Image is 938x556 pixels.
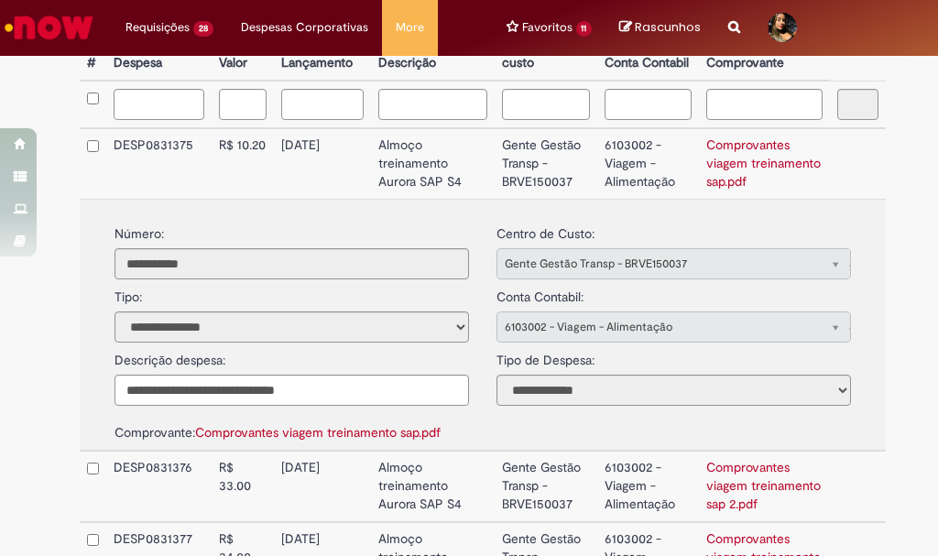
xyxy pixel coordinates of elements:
[597,451,698,522] td: 6103002 - Viagem - Alimentação
[619,18,701,36] a: No momento, sua lista de rascunhos tem 0 Itens
[496,248,851,279] a: Gente Gestão Transp - BRVE150037Limpar campo centro_de_custo
[706,136,821,190] a: Comprovantes viagem treinamento sap.pdf
[106,128,212,199] td: DESP0831375
[505,312,804,342] span: 6103002 - Viagem - Alimentação
[706,459,821,512] a: Comprovantes viagem treinamento sap 2.pdf
[212,28,275,81] th: Valor
[495,28,598,81] th: Centro de custo
[212,128,275,199] td: R$ 10.20
[635,18,701,36] span: Rascunhos
[115,415,469,442] div: Comprovante:
[106,28,212,81] th: Despesa
[371,128,494,199] td: Almoço treinamento Aurora SAP S4
[496,311,851,343] a: 6103002 - Viagem - AlimentaçãoLimpar campo conta_contabil
[274,128,371,199] td: [DATE]
[274,28,371,81] th: Data de Lançamento
[699,128,830,199] td: Comprovantes viagem treinamento sap.pdf
[193,21,213,37] span: 28
[106,451,212,522] td: DESP0831376
[522,18,573,37] span: Favoritos
[495,451,598,522] td: Gente Gestão Transp - BRVE150037
[371,28,494,81] th: Descrição
[496,279,584,307] label: Conta Contabil:
[125,18,190,37] span: Requisições
[699,451,830,522] td: Comprovantes viagem treinamento sap 2.pdf
[115,279,142,307] label: Tipo:
[115,225,164,244] label: Número:
[212,451,275,522] td: R$ 33.00
[241,18,368,37] span: Despesas Corporativas
[396,18,424,37] span: More
[115,352,225,370] label: Descrição despesa:
[597,28,698,81] th: Conta Contabil
[496,343,594,370] label: Tipo de Despesa:
[505,249,804,278] span: Gente Gestão Transp - BRVE150037
[2,9,96,46] img: ServiceNow
[371,451,494,522] td: Almoço treinamento Aurora SAP S4
[597,128,698,199] td: 6103002 - Viagem - Alimentação
[80,28,106,81] th: #
[274,451,371,522] td: [DATE]
[495,128,598,199] td: Gente Gestão Transp - BRVE150037
[576,21,593,37] span: 11
[699,28,830,81] th: Comprovante
[496,216,594,244] label: Centro de Custo:
[195,424,441,441] a: Comprovantes viagem treinamento sap.pdf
